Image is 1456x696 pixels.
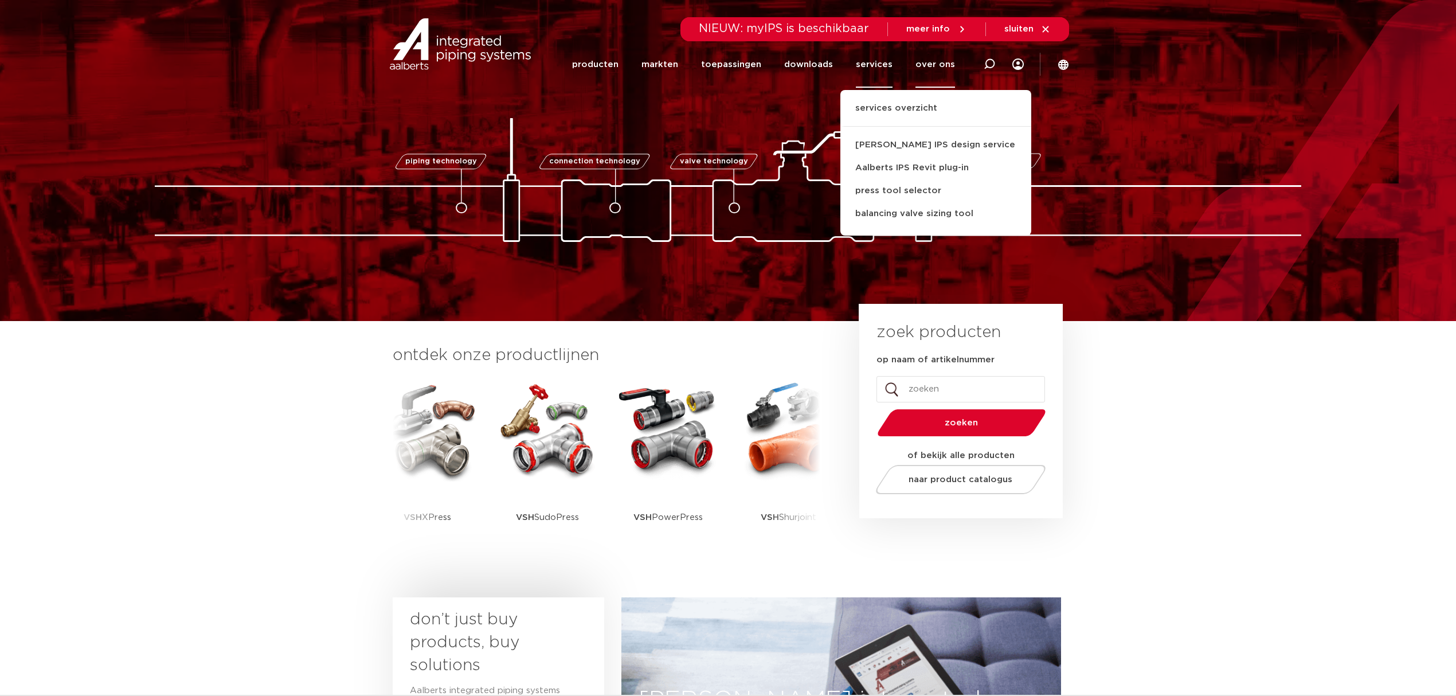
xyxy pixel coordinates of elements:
a: VSHShurjoint [737,378,840,553]
button: zoeken [873,408,1051,437]
nav: Menu [572,41,955,88]
a: sluiten [1004,24,1051,34]
span: NIEUW: myIPS is beschikbaar [699,23,869,34]
span: piping technology [405,158,476,165]
span: meer info [906,25,950,33]
a: press tool selector [840,179,1031,202]
p: Shurjoint [761,482,816,553]
p: SudoPress [516,482,579,553]
span: sluiten [1004,25,1034,33]
a: [PERSON_NAME] IPS design service [840,134,1031,157]
strong: VSH [404,513,422,522]
a: VSHXPress [375,378,479,553]
a: naar product catalogus [873,465,1049,494]
a: toepassingen [701,41,761,88]
h3: ontdek onze productlijnen [393,344,820,367]
span: naar product catalogus [909,475,1013,484]
h3: don’t just buy products, buy solutions [410,608,566,677]
a: markten [641,41,678,88]
a: over ons [915,41,955,88]
p: PowerPress [633,482,703,553]
a: services overzicht [840,101,1031,127]
a: VSHPowerPress [616,378,719,553]
span: zoeken [907,419,1016,427]
a: meer info [906,24,967,34]
a: VSHSudoPress [496,378,599,553]
strong: of bekijk alle producten [907,451,1015,460]
a: balancing valve sizing tool [840,202,1031,225]
a: services [856,41,893,88]
strong: VSH [761,513,779,522]
strong: VSH [633,513,652,522]
a: producten [572,41,619,88]
div: my IPS [1012,41,1024,88]
span: connection technology [549,158,640,165]
label: op naam of artikelnummer [876,354,995,366]
a: Aalberts IPS Revit plug-in [840,157,1031,179]
input: zoeken [876,376,1045,402]
h3: zoek producten [876,321,1001,344]
p: XPress [404,482,451,553]
strong: VSH [516,513,534,522]
span: valve technology [679,158,747,165]
a: downloads [784,41,833,88]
